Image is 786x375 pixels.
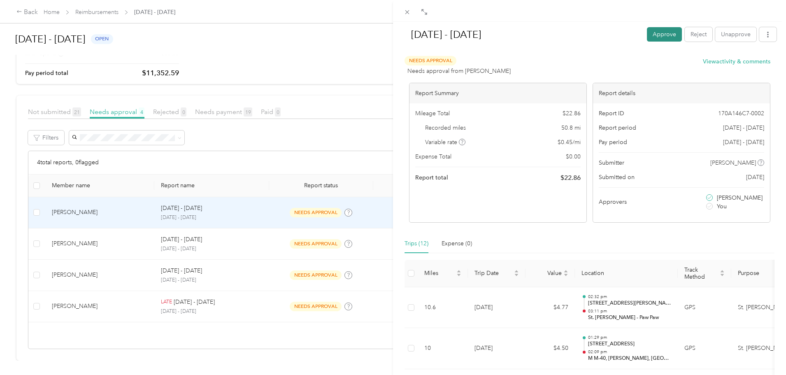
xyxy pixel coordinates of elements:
span: caret-up [456,269,461,274]
th: Miles [418,260,468,287]
span: [PERSON_NAME] [717,193,763,202]
button: Unapprove [715,27,756,42]
span: Approvers [599,198,627,206]
span: Report total [415,173,448,182]
span: $ 0.45 / mi [558,138,581,147]
span: Trip Date [474,270,512,277]
td: [DATE] [468,328,526,369]
span: Submitted on [599,173,635,182]
td: [DATE] [468,287,526,328]
span: caret-down [514,273,519,277]
span: caret-down [563,273,568,277]
button: Viewactivity & comments [703,57,770,66]
th: Value [526,260,575,287]
span: [DATE] - [DATE] [723,138,764,147]
span: caret-up [720,269,725,274]
span: Report period [599,123,636,132]
span: You [717,202,727,211]
p: M M-40, [PERSON_NAME], [GEOGRAPHIC_DATA] 49065, [GEOGRAPHIC_DATA] [588,355,671,362]
span: Expense Total [415,152,451,161]
span: Report ID [599,109,624,118]
span: Submitter [599,158,624,167]
span: [DATE] - [DATE] [723,123,764,132]
span: $ 0.00 [566,152,581,161]
td: $4.50 [526,328,575,369]
button: Reject [685,27,712,42]
span: Purpose [738,270,780,277]
td: GPS [678,328,731,369]
span: caret-down [720,273,725,277]
span: 170A146C7-0002 [718,109,764,118]
div: Report Summary [409,83,586,103]
p: St. [PERSON_NAME] - Paw Paw [588,314,671,321]
span: $ 22.86 [563,109,581,118]
span: Track Method [684,266,718,280]
th: Track Method [678,260,731,287]
p: [STREET_ADDRESS][PERSON_NAME] [588,300,671,307]
span: Needs approval from [PERSON_NAME] [407,67,511,75]
span: caret-up [563,269,568,274]
span: Pay period [599,138,627,147]
span: [DATE] [746,173,764,182]
span: caret-down [456,273,461,277]
td: GPS [678,287,731,328]
td: 10.6 [418,287,468,328]
th: Location [575,260,678,287]
span: Miles [424,270,455,277]
span: 50.8 mi [561,123,581,132]
p: 03:11 pm [588,308,671,314]
div: Report details [593,83,770,103]
span: Variable rate [425,138,465,147]
p: [STREET_ADDRESS] [588,340,671,348]
span: caret-up [514,269,519,274]
h1: Sep 15 - 28, 2025 [402,25,641,44]
span: [PERSON_NAME] [710,158,756,167]
span: Recorded miles [425,123,466,132]
span: Value [532,270,562,277]
div: Expense (0) [442,239,472,248]
th: Trip Date [468,260,526,287]
p: 02:32 pm [588,294,671,300]
td: 10 [418,328,468,369]
td: $4.77 [526,287,575,328]
iframe: Everlance-gr Chat Button Frame [740,329,786,375]
span: Needs Approval [405,56,456,65]
p: 01:29 pm [588,335,671,340]
span: $ 22.86 [560,173,581,183]
span: Mileage Total [415,109,450,118]
button: Approve [647,27,682,42]
p: 02:09 pm [588,349,671,355]
div: Trips (12) [405,239,428,248]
